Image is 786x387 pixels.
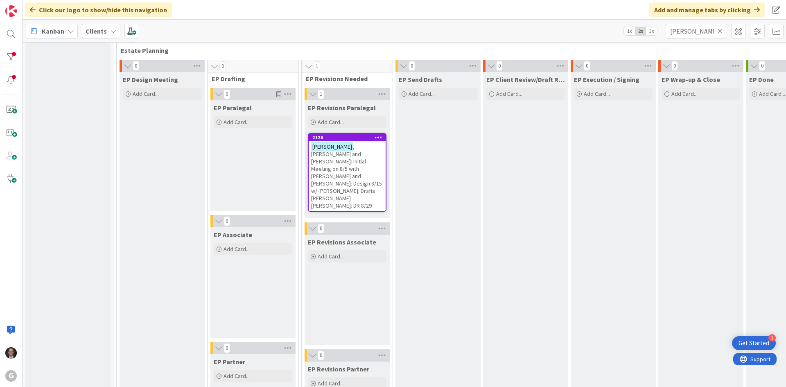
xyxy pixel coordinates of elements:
span: 2x [635,27,646,35]
span: EP Revisions Associate [308,238,376,246]
a: 2126[PERSON_NAME], [PERSON_NAME] and [PERSON_NAME]: Initial Meeting on 8/5 with [PERSON_NAME] and... [308,133,386,212]
span: 0 [584,61,590,71]
span: Add Card... [584,90,610,97]
span: EP Wrap-up & Close [662,75,720,84]
span: EP Execution / Signing [574,75,639,84]
span: 3x [646,27,657,35]
b: Clients [86,27,107,35]
span: EP Revisions Partner [308,365,369,373]
span: 1 [314,61,320,71]
span: 0 [318,224,324,233]
input: Quick Filter... [666,24,727,38]
span: 0 [133,61,139,71]
span: EP Partner [214,358,245,366]
img: JT [5,347,17,359]
span: Add Card... [318,253,344,260]
span: Add Card... [318,118,344,126]
span: Support [17,1,37,11]
span: 0 [409,61,415,71]
span: EP Done [749,75,774,84]
span: Add Card... [224,245,250,253]
div: 2126 [309,134,386,141]
span: Kanban [42,26,64,36]
div: Get Started [739,339,769,347]
span: EP Revisions Needed [306,75,382,83]
div: Click our logo to show/hide this navigation [25,2,172,17]
div: 2126 [312,135,386,140]
div: Open Get Started checklist, remaining modules: 1 [732,336,776,350]
span: Add Card... [318,380,344,387]
span: EP Client Review/Draft Review Meeting [486,75,565,84]
span: 0 [224,89,230,99]
span: 0 [224,343,230,353]
span: EP Design Meeting [123,75,178,84]
span: 1 [318,89,324,99]
span: EP Send Drafts [399,75,442,84]
span: Add Card... [133,90,159,97]
span: Add Card... [224,118,250,126]
span: 0 [496,61,503,71]
span: EP Associate [214,231,252,239]
div: 1 [768,334,776,342]
div: Add and manage tabs by clicking [649,2,765,17]
span: Add Card... [671,90,698,97]
span: EP Revisions Paralegal [308,104,376,112]
span: 0 [318,351,324,360]
span: Add Card... [496,90,522,97]
span: 0 [671,61,678,71]
div: G [5,370,17,382]
span: 0 [759,61,766,71]
span: Add Card... [759,90,785,97]
img: Visit kanbanzone.com [5,5,17,17]
span: 0 [219,61,226,71]
div: 2126[PERSON_NAME], [PERSON_NAME] and [PERSON_NAME]: Initial Meeting on 8/5 with [PERSON_NAME] and... [309,134,386,211]
span: 1x [624,27,635,35]
span: , [PERSON_NAME] and [PERSON_NAME]: Initial Meeting on 8/5 with [PERSON_NAME] and [PERSON_NAME]: D... [311,143,382,209]
span: Add Card... [224,372,250,380]
span: 0 [224,216,230,226]
mark: [PERSON_NAME] [311,142,353,151]
span: EP Drafting [212,75,288,83]
span: EP Paralegal [214,104,252,112]
span: Add Card... [409,90,435,97]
